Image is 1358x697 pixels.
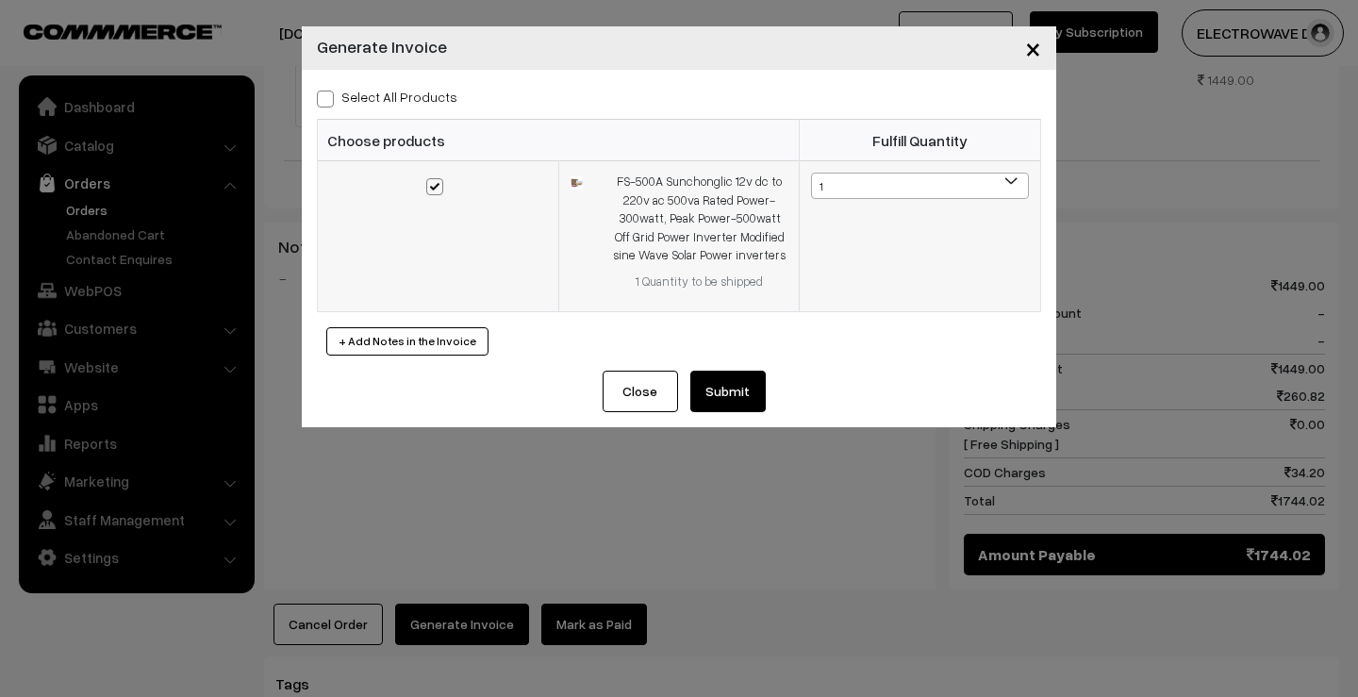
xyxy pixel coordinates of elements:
[317,87,457,107] label: Select all Products
[326,327,489,356] button: + Add Notes in the Invoice
[800,120,1041,161] th: Fulfill Quantity
[811,173,1029,199] span: 1
[812,174,1028,200] span: 1
[318,120,800,161] th: Choose products
[603,371,678,412] button: Close
[611,173,787,265] div: FS-500A Sunchonglic 12v dc to 220v ac 500va Rated Power-300watt, Peak Power-500watt Off Grid Powe...
[690,371,766,412] button: Submit
[1025,30,1041,65] span: ×
[1010,19,1056,77] button: Close
[571,176,583,189] img: 16865807467586aa.jpg
[611,273,787,291] div: 1 Quantity to be shipped
[317,34,447,59] h4: Generate Invoice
